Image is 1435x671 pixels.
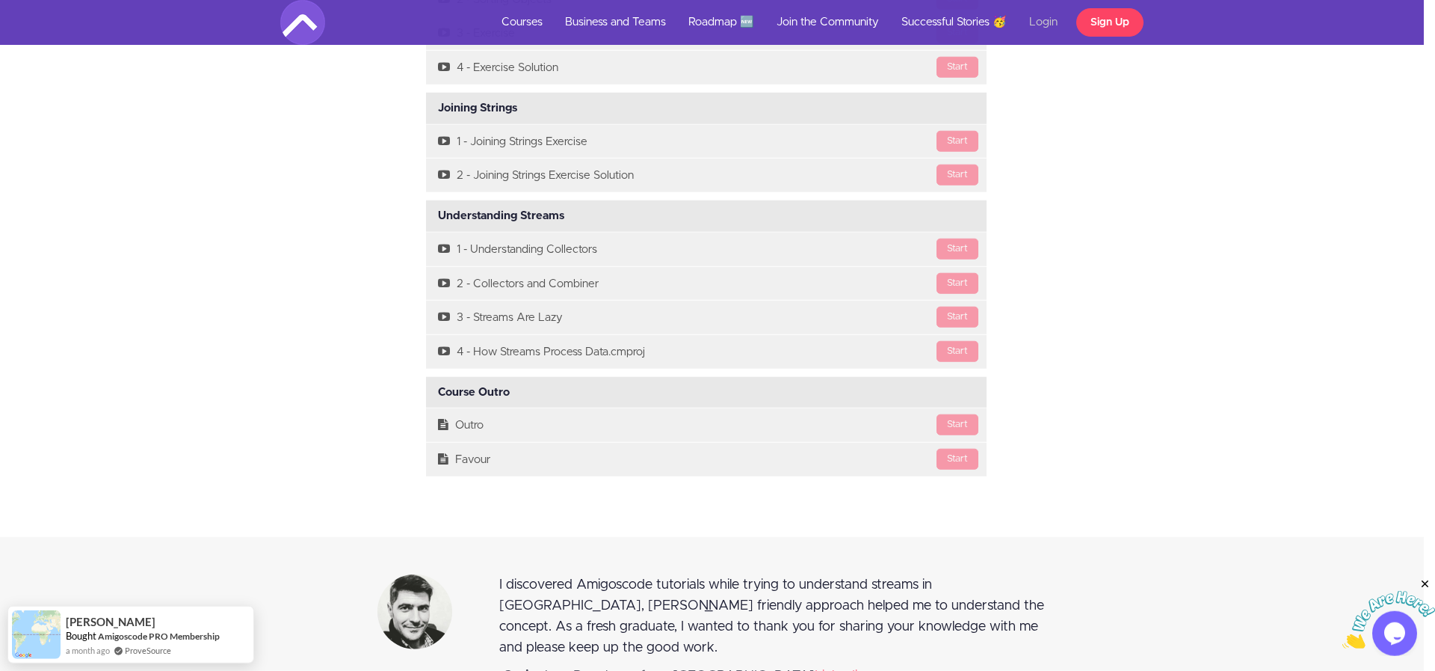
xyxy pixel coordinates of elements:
div: Start [936,131,978,152]
a: Amigoscode PRO Membership [98,631,220,642]
a: Start4 - How Streams Process Data.cmproj [426,335,987,369]
a: ProveSource [125,644,171,657]
div: Start [936,57,978,78]
div: Start [936,449,978,470]
a: Sign Up [1076,8,1144,37]
div: Start [936,239,978,260]
div: Course Outro [426,377,987,408]
a: Start3 - Streams Are Lazy [426,301,987,334]
a: Start2 - Joining Strings Exercise Solution [426,159,987,192]
div: Start [936,414,978,435]
div: Start [936,341,978,362]
img: provesource social proof notification image [12,610,61,659]
a: Start1 - Understanding Collectors [426,233,987,266]
span: a month ago [66,644,110,657]
span: I discovered Amigoscode tutorials while trying to understand streams in [GEOGRAPHIC_DATA], [PERSO... [499,578,1044,655]
div: Start [936,273,978,294]
a: StartOutro [426,408,987,442]
iframe: chat widget [1342,577,1435,649]
div: Understanding Streams [426,200,987,232]
img: nG9Ao5CiTqeWX0vKYjjP_Profile+photo+of+Sai+Rachoor%281%29.png [377,575,452,649]
a: Start1 - Joining Strings Exercise [426,125,987,159]
div: Start [936,307,978,328]
div: Joining Strings [426,93,987,124]
a: Start4 - Exercise Solution [426,51,987,85]
a: StartFavour [426,443,987,477]
a: Start2 - Collectors and Combiner [426,267,987,301]
span: Bought [66,630,96,642]
div: Start [936,165,978,186]
span: [PERSON_NAME] [66,616,155,628]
